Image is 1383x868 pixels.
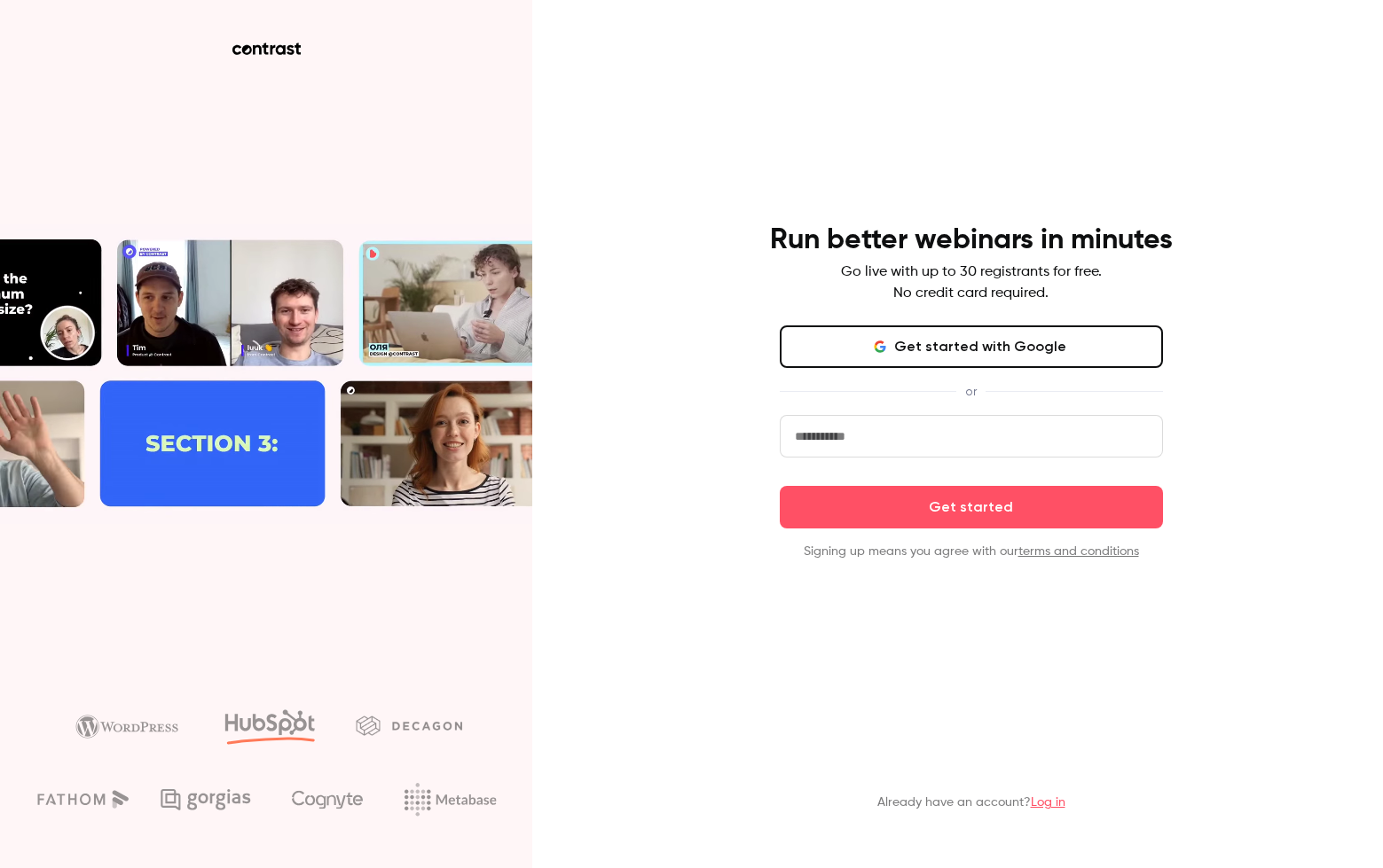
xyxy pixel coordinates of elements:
[780,543,1163,560] p: Signing up means you agree with our
[356,716,462,735] img: decagon
[1031,796,1065,809] a: Log in
[956,382,986,401] span: or
[770,223,1173,258] h4: Run better webinars in minutes
[1018,545,1139,558] a: terms and conditions
[841,262,1102,304] p: Go live with up to 30 registrants for free. No credit card required.
[877,794,1065,811] p: Already have an account?
[780,486,1163,528] button: Get started
[780,325,1163,368] button: Get started with Google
